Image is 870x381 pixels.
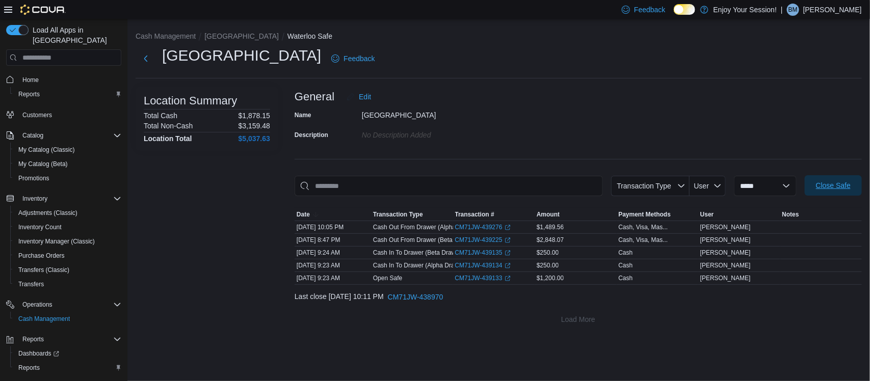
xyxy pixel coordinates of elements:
[700,236,751,244] span: [PERSON_NAME]
[18,223,62,231] span: Inventory Count
[782,210,799,219] span: Notes
[788,4,798,16] span: BM
[18,193,121,205] span: Inventory
[373,249,463,257] p: Cash In To Drawer (Beta Drawer)
[700,249,751,257] span: [PERSON_NAME]
[18,298,121,311] span: Operations
[617,208,699,221] button: Payment Methods
[537,210,560,219] span: Amount
[14,264,121,276] span: Transfers (Classic)
[2,72,125,87] button: Home
[18,266,69,274] span: Transfers (Classic)
[14,158,72,170] a: My Catalog (Beta)
[295,234,371,246] div: [DATE] 8:47 PM
[700,210,714,219] span: User
[14,172,54,184] a: Promotions
[18,209,77,217] span: Adjustments (Classic)
[10,277,125,291] button: Transfers
[18,74,43,86] a: Home
[18,146,75,154] span: My Catalog (Classic)
[453,208,535,221] button: Transaction #
[295,221,371,233] div: [DATE] 10:05 PM
[455,210,494,219] span: Transaction #
[239,112,270,120] p: $1,878.15
[537,249,559,257] span: $250.00
[714,4,777,16] p: Enjoy Your Session!
[780,208,862,221] button: Notes
[18,90,40,98] span: Reports
[29,25,121,45] span: Load All Apps in [GEOGRAPHIC_DATA]
[14,144,79,156] a: My Catalog (Classic)
[14,207,82,219] a: Adjustments (Classic)
[619,249,633,257] div: Cash
[505,276,511,282] svg: External link
[136,31,862,43] nav: An example of EuiBreadcrumbs
[144,95,237,107] h3: Location Summary
[805,175,862,196] button: Close Safe
[803,4,862,16] p: [PERSON_NAME]
[14,144,121,156] span: My Catalog (Classic)
[14,264,73,276] a: Transfers (Classic)
[18,298,57,311] button: Operations
[694,182,709,190] span: User
[18,333,48,345] button: Reports
[295,111,311,119] label: Name
[18,129,47,142] button: Catalog
[455,249,511,257] a: CM71JW-439135External link
[14,158,121,170] span: My Catalog (Beta)
[505,225,511,231] svg: External link
[18,129,121,142] span: Catalog
[18,280,44,288] span: Transfers
[373,261,466,269] p: Cash In To Drawer (Alpha Drawer)
[22,335,44,343] span: Reports
[14,313,121,325] span: Cash Management
[295,259,371,271] div: [DATE] 9:23 AM
[14,235,121,248] span: Inventory Manager (Classic)
[14,207,121,219] span: Adjustments (Classic)
[18,237,95,246] span: Inventory Manager (Classic)
[619,223,668,231] div: Cash, Visa, Mas...
[10,220,125,234] button: Inventory Count
[14,88,121,100] span: Reports
[690,176,726,196] button: User
[144,134,192,143] h4: Location Total
[136,32,196,40] button: Cash Management
[18,109,56,121] a: Customers
[634,5,665,15] span: Feedback
[537,223,564,231] span: $1,489.56
[136,48,156,69] button: Next
[2,332,125,346] button: Reports
[10,206,125,220] button: Adjustments (Classic)
[18,193,51,205] button: Inventory
[537,261,559,269] span: $250.00
[10,361,125,375] button: Reports
[239,122,270,130] p: $3,159.48
[537,236,564,244] span: $2,848.07
[18,174,49,182] span: Promotions
[611,176,690,196] button: Transaction Type
[342,87,375,107] button: Edit
[787,4,799,16] div: Bryan Muise
[295,309,862,330] button: Load More
[619,236,668,244] div: Cash, Visa, Mas...
[816,180,851,190] span: Close Safe
[2,107,125,122] button: Customers
[373,236,476,244] p: Cash Out From Drawer (Beta Drawer)
[619,261,633,269] div: Cash
[455,261,511,269] a: CM71JW-439134External link
[239,134,270,143] h4: $5,037.63
[18,364,40,372] span: Reports
[295,131,328,139] label: Description
[14,221,121,233] span: Inventory Count
[388,292,443,302] span: CM71JW-438970
[617,182,671,190] span: Transaction Type
[14,88,44,100] a: Reports
[295,287,862,307] div: Last close [DATE] 10:11 PM
[505,250,511,256] svg: External link
[10,143,125,157] button: My Catalog (Classic)
[371,208,453,221] button: Transaction Type
[2,297,125,312] button: Operations
[619,274,633,282] div: Cash
[18,333,121,345] span: Reports
[18,73,121,86] span: Home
